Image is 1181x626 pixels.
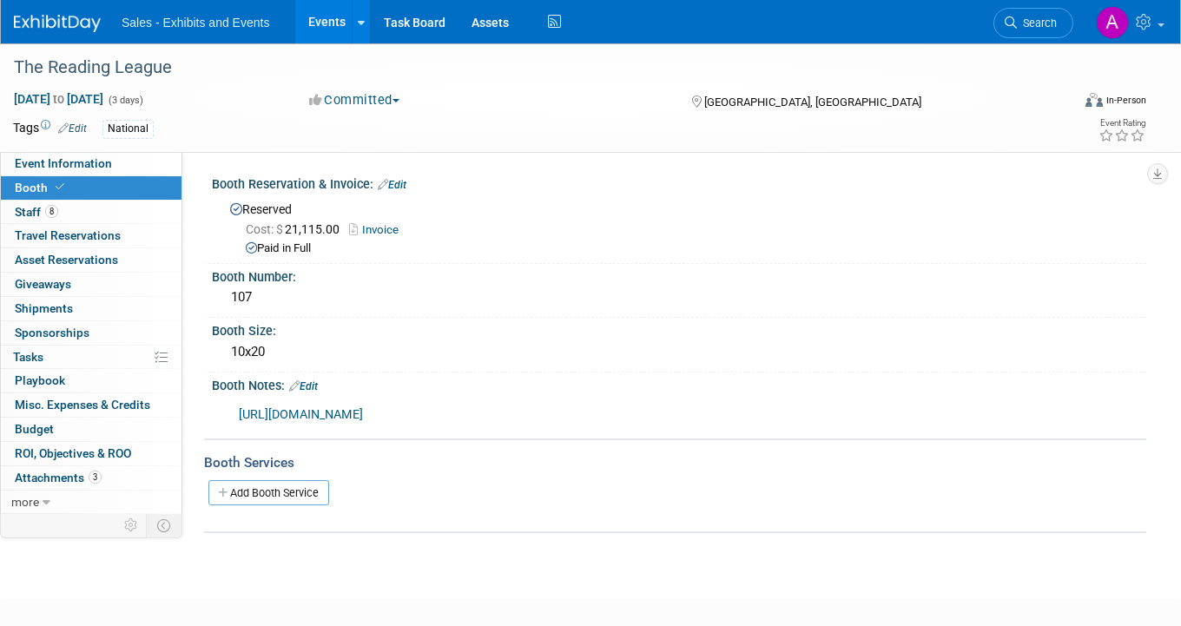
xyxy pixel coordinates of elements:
span: Playbook [15,373,65,387]
div: Paid in Full [246,241,1133,257]
span: Tasks [13,350,43,364]
span: 8 [45,205,58,218]
button: Committed [303,91,406,109]
a: more [1,491,181,514]
td: Tags [13,119,87,139]
a: ROI, Objectives & ROO [1,442,181,465]
a: Tasks [1,346,181,369]
span: Search [1017,16,1057,30]
div: In-Person [1105,94,1146,107]
span: 21,115.00 [246,222,346,236]
img: ExhibitDay [14,15,101,32]
div: Event Format [980,90,1147,116]
span: [DATE] [DATE] [13,91,104,107]
i: Booth reservation complete [56,182,64,192]
a: Misc. Expenses & Credits [1,393,181,417]
span: Budget [15,422,54,436]
div: Booth Services [204,453,1146,472]
a: Booth [1,176,181,200]
span: to [50,92,67,106]
a: Add Booth Service [208,480,329,505]
div: Event Rating [1099,119,1145,128]
span: 3 [89,471,102,484]
div: The Reading League [8,52,1050,83]
span: ROI, Objectives & ROO [15,446,131,460]
span: (3 days) [107,95,143,106]
div: 107 [225,284,1133,311]
span: Cost: $ [246,222,285,236]
td: Personalize Event Tab Strip [116,514,147,537]
span: Shipments [15,301,73,315]
span: Attachments [15,471,102,484]
a: Sponsorships [1,321,181,345]
div: 10x20 [225,339,1133,366]
span: more [11,495,39,509]
a: Travel Reservations [1,224,181,247]
span: Event Information [15,156,112,170]
a: Asset Reservations [1,248,181,272]
div: Booth Size: [212,318,1146,339]
a: Edit [289,380,318,392]
a: Shipments [1,297,181,320]
span: Sales - Exhibits and Events [122,16,269,30]
span: Booth [15,181,68,194]
span: Misc. Expenses & Credits [15,398,150,412]
img: Alexandra Horne [1096,6,1129,39]
span: Giveaways [15,277,71,291]
a: Invoice [349,223,407,236]
a: Giveaways [1,273,181,296]
a: Staff8 [1,201,181,224]
div: National [102,120,154,138]
span: Sponsorships [15,326,89,339]
span: Staff [15,205,58,219]
span: [GEOGRAPHIC_DATA], [GEOGRAPHIC_DATA] [704,96,921,109]
a: Event Information [1,152,181,175]
a: Edit [58,122,87,135]
a: [URL][DOMAIN_NAME] [239,407,363,422]
span: Asset Reservations [15,253,118,267]
a: Search [993,8,1073,38]
span: Travel Reservations [15,228,121,242]
a: Playbook [1,369,181,392]
td: Toggle Event Tabs [147,514,182,537]
img: Format-Inperson.png [1085,93,1103,107]
div: Reserved [225,196,1133,257]
div: Booth Reservation & Invoice: [212,171,1146,194]
div: Booth Notes: [212,372,1146,395]
a: Budget [1,418,181,441]
a: Attachments3 [1,466,181,490]
a: Edit [378,179,406,191]
div: Booth Number: [212,264,1146,286]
